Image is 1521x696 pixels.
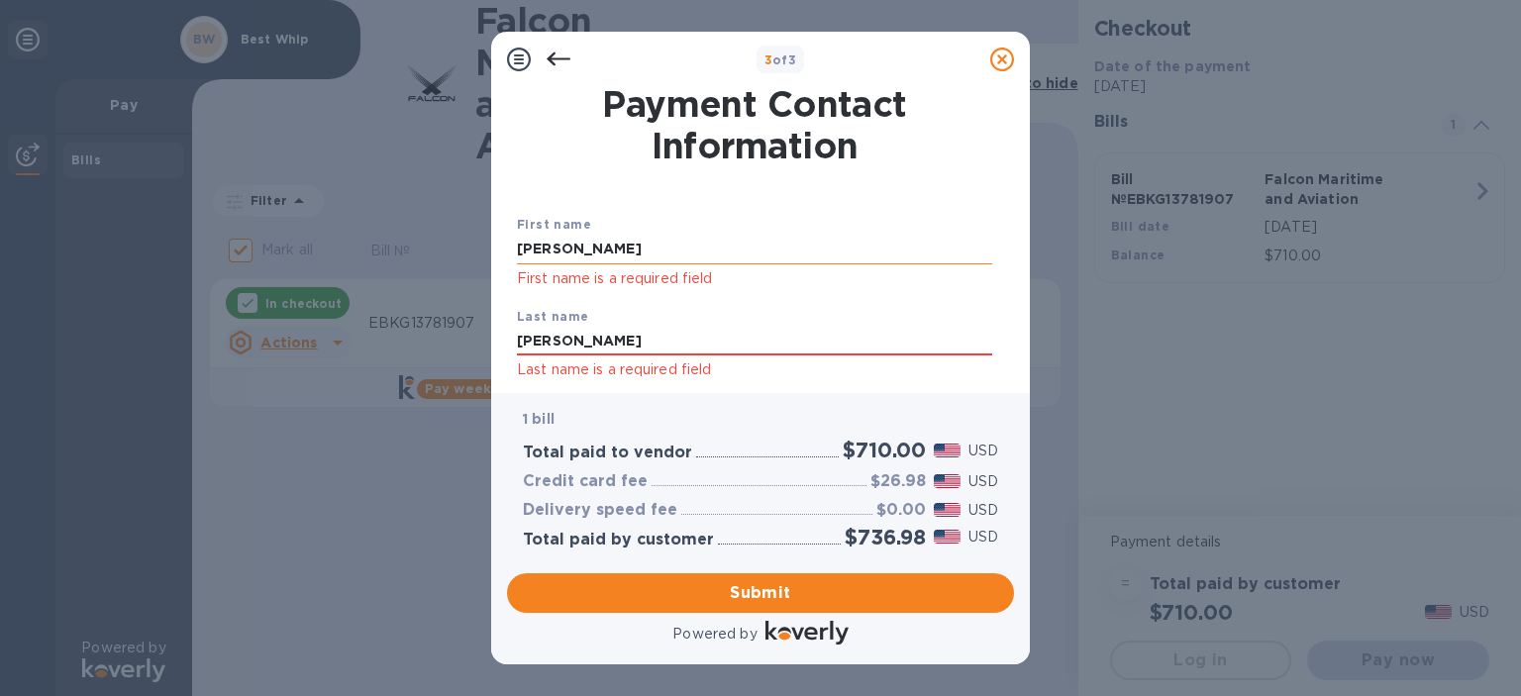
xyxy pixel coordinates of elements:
[968,500,998,521] p: USD
[764,52,797,67] b: of 3
[517,235,992,264] input: Enter your first name
[765,621,849,645] img: Logo
[764,52,772,67] span: 3
[968,441,998,461] p: USD
[523,531,714,549] h3: Total paid by customer
[934,503,961,517] img: USD
[968,527,998,547] p: USD
[870,472,926,491] h3: $26.98
[523,472,648,491] h3: Credit card fee
[934,474,961,488] img: USD
[934,530,961,544] img: USD
[517,217,591,232] b: First name
[672,624,757,645] p: Powered by
[934,444,961,457] img: USD
[845,525,926,549] h2: $736.98
[968,471,998,492] p: USD
[523,581,998,605] span: Submit
[523,501,677,520] h3: Delivery speed fee
[517,327,992,356] input: Enter your last name
[517,309,589,324] b: Last name
[517,83,992,166] h1: Payment Contact Information
[517,267,992,290] p: First name is a required field
[876,501,926,520] h3: $0.00
[523,444,692,462] h3: Total paid to vendor
[523,411,555,427] b: 1 bill
[517,358,992,381] p: Last name is a required field
[843,438,926,462] h2: $710.00
[507,573,1014,613] button: Submit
